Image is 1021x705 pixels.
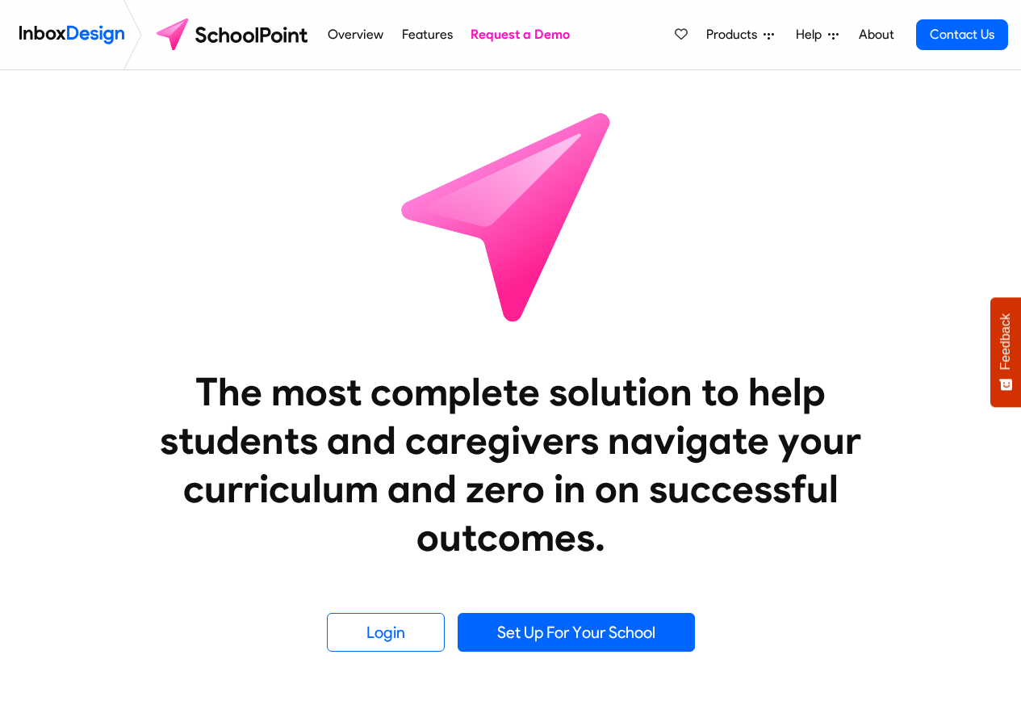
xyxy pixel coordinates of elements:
[854,19,898,51] a: About
[789,19,845,51] a: Help
[327,613,445,652] a: Login
[324,19,388,51] a: Overview
[998,313,1013,370] span: Feedback
[128,367,894,561] heading: The most complete solution to help students and caregivers navigate your curriculum and zero in o...
[706,25,764,44] span: Products
[149,15,319,54] img: schoolpoint logo
[796,25,828,44] span: Help
[916,19,1008,50] a: Contact Us
[458,613,695,652] a: Set Up For Your School
[397,19,457,51] a: Features
[700,19,780,51] a: Products
[467,19,575,51] a: Request a Demo
[990,297,1021,407] button: Feedback - Show survey
[366,70,656,361] img: icon_schoolpoint.svg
